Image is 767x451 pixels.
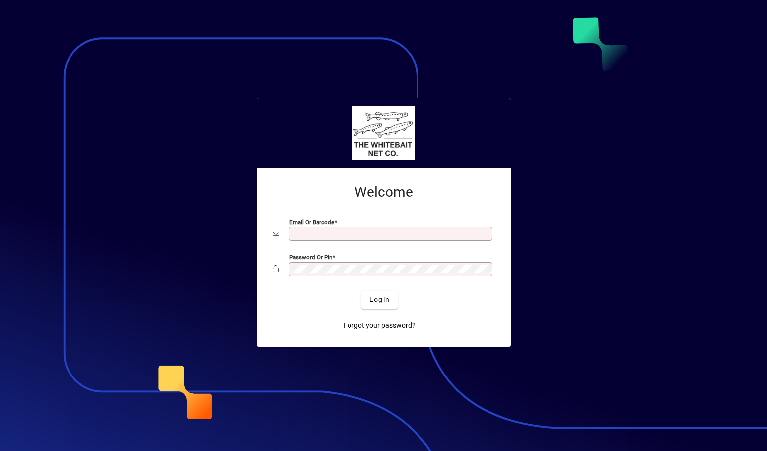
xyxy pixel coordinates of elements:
span: Forgot your password? [344,320,416,331]
mat-label: Email or Barcode [289,218,334,225]
mat-label: Password or Pin [289,253,332,260]
a: Forgot your password? [340,317,419,335]
button: Login [361,291,398,309]
span: Login [369,295,390,305]
h2: Welcome [273,184,495,201]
